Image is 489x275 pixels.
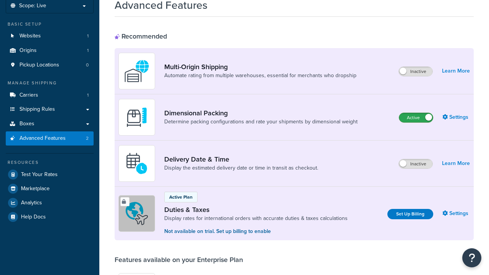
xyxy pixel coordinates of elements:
p: Not available on trial. Set up billing to enable [164,227,348,236]
a: Carriers1 [6,88,94,102]
label: Inactive [399,159,432,168]
div: Features available on your Enterprise Plan [115,256,243,264]
span: Test Your Rates [21,171,58,178]
p: Active Plan [169,194,193,201]
span: 1 [87,92,89,99]
span: Advanced Features [19,135,66,142]
li: Origins [6,44,94,58]
a: Boxes [6,117,94,131]
span: Boxes [19,121,34,127]
li: Websites [6,29,94,43]
a: Duties & Taxes [164,205,348,214]
a: Test Your Rates [6,168,94,181]
span: Origins [19,47,37,54]
a: Marketplace [6,182,94,196]
div: Manage Shipping [6,80,94,86]
span: 0 [86,62,89,68]
a: Dimensional Packing [164,109,358,117]
span: Analytics [21,200,42,206]
a: Display rates for international orders with accurate duties & taxes calculations [164,215,348,222]
span: Help Docs [21,214,46,220]
li: Carriers [6,88,94,102]
a: Pickup Locations0 [6,58,94,72]
img: DTVBYsAAAAAASUVORK5CYII= [123,104,150,131]
a: Help Docs [6,210,94,224]
button: Open Resource Center [462,248,481,267]
a: Learn More [442,66,470,76]
a: Shipping Rules [6,102,94,116]
a: Automate rating from multiple warehouses, essential for merchants who dropship [164,72,356,79]
span: 2 [86,135,89,142]
span: 1 [87,47,89,54]
a: Display the estimated delivery date or time in transit as checkout. [164,164,318,172]
span: Shipping Rules [19,106,55,113]
a: Multi-Origin Shipping [164,63,356,71]
a: Delivery Date & Time [164,155,318,163]
a: Origins1 [6,44,94,58]
a: Advanced Features2 [6,131,94,146]
a: Settings [442,112,470,123]
img: gfkeb5ejjkALwAAAABJRU5ErkJggg== [123,150,150,177]
span: 1 [87,33,89,39]
span: Marketplace [21,186,50,192]
label: Active [399,113,433,122]
span: Carriers [19,92,38,99]
a: Websites1 [6,29,94,43]
div: Basic Setup [6,21,94,27]
a: Determine packing configurations and rate your shipments by dimensional weight [164,118,358,126]
a: Learn More [442,158,470,169]
span: Pickup Locations [19,62,59,68]
div: Recommended [115,32,167,40]
span: Scope: Live [19,3,46,9]
span: Websites [19,33,41,39]
a: Settings [442,208,470,219]
label: Inactive [399,67,432,76]
div: Resources [6,159,94,166]
li: Advanced Features [6,131,94,146]
img: WatD5o0RtDAAAAAElFTkSuQmCC [123,58,150,84]
li: Pickup Locations [6,58,94,72]
a: Analytics [6,196,94,210]
a: Set Up Billing [387,209,433,219]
